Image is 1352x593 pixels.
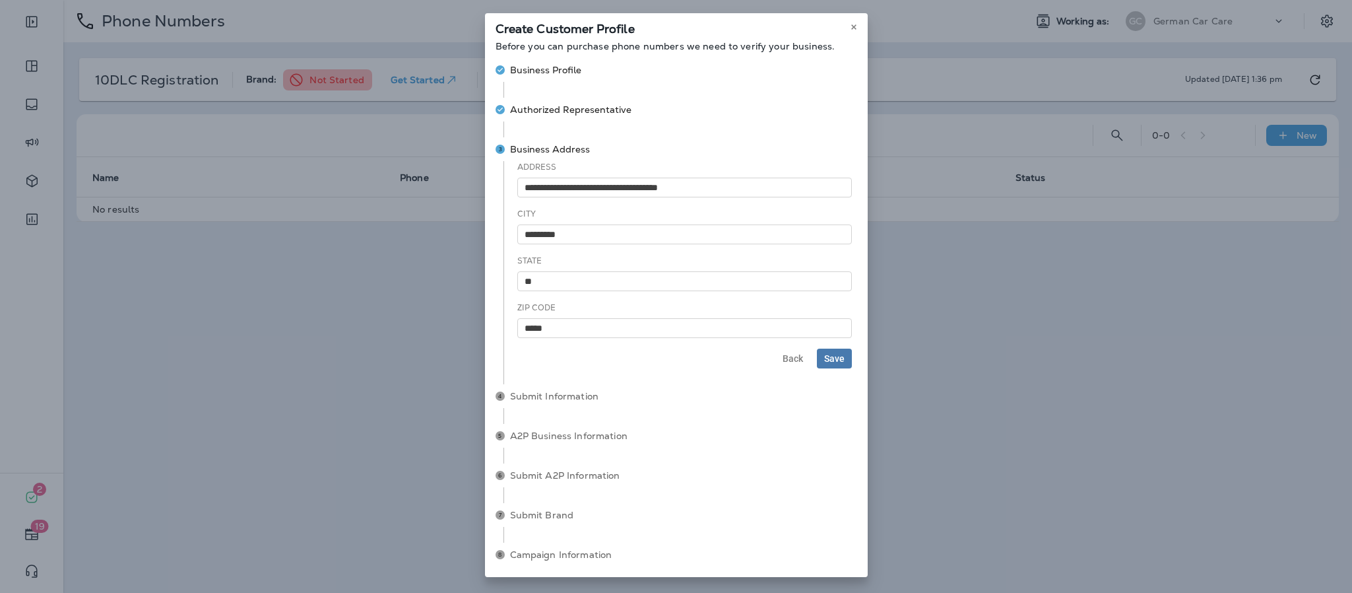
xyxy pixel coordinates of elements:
[496,41,857,52] p: Before you can purchase phone numbers we need to verify your business.
[783,354,803,363] span: Back
[485,13,868,41] div: Create Customer Profile
[498,472,501,479] text: 6
[498,393,501,400] text: 4
[498,146,501,153] text: 3
[510,469,857,482] span: Submit A2P Information
[490,53,862,87] button: Business Profile
[510,63,581,77] span: Business Profile
[498,551,501,558] text: 8
[517,162,557,172] label: Address
[510,429,857,442] span: A2P Business Information
[510,508,857,522] span: Submit Brand
[517,209,536,219] label: City
[517,256,542,266] label: State
[510,390,857,403] span: Submit Information
[510,548,857,561] span: Campaign Information
[510,143,590,156] span: Business Address
[517,302,556,313] label: Zip Code
[490,132,862,166] button: Business Address
[824,354,845,363] span: Save
[775,349,810,368] button: Back
[510,103,631,116] span: Authorized Representative
[490,92,862,127] button: Authorized Representative
[498,433,501,439] text: 5
[817,349,852,368] button: Save
[498,512,501,518] text: 7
